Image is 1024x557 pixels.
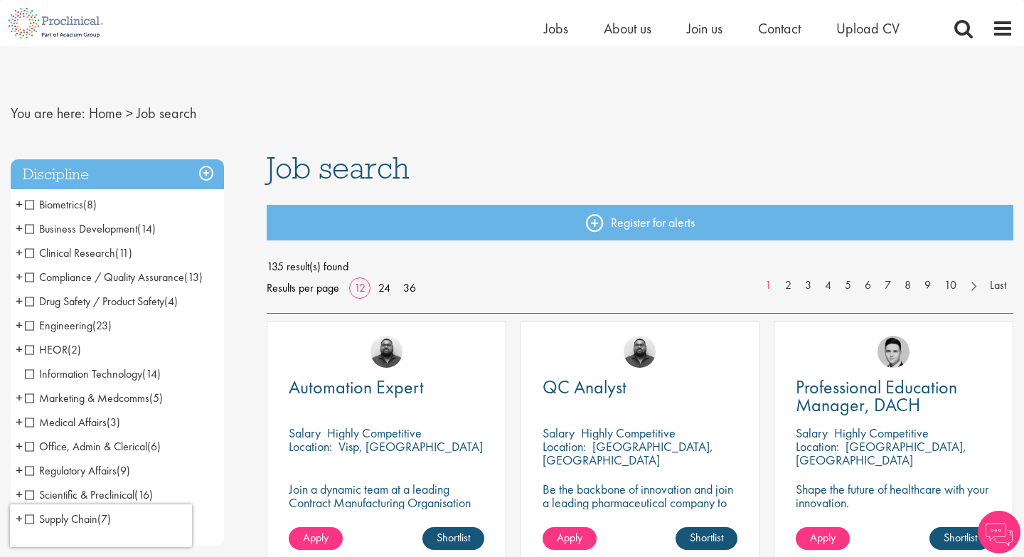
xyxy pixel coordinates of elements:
[117,463,130,478] span: (9)
[398,280,421,295] a: 36
[917,277,938,294] a: 9
[25,415,107,430] span: Medical Affairs
[25,439,161,454] span: Office, Admin & Clerical
[92,318,112,333] span: (23)
[758,19,801,38] a: Contact
[796,438,839,455] span: Location:
[983,277,1013,294] a: Last
[289,425,321,441] span: Salary
[16,411,23,433] span: +
[164,294,178,309] span: (4)
[422,527,484,550] a: Shortlist
[267,205,1013,240] a: Register for alerts
[929,527,991,550] a: Shortlist
[149,391,163,405] span: (5)
[544,19,568,38] a: Jobs
[25,366,161,381] span: Information Technology
[25,439,147,454] span: Office, Admin & Clerical
[25,270,203,285] span: Compliance / Quality Assurance
[11,159,224,190] h3: Discipline
[25,463,130,478] span: Regulatory Affairs
[142,366,161,381] span: (14)
[16,290,23,312] span: +
[798,277,818,294] a: 3
[370,336,402,368] img: Ashley Bennett
[16,314,23,336] span: +
[796,425,828,441] span: Salary
[25,221,137,236] span: Business Development
[25,391,149,405] span: Marketing & Medcomms
[16,218,23,239] span: +
[557,530,582,545] span: Apply
[543,438,713,468] p: [GEOGRAPHIC_DATA], [GEOGRAPHIC_DATA]
[25,342,68,357] span: HEOR
[68,342,81,357] span: (2)
[543,375,626,399] span: QC Analyst
[126,104,133,122] span: >
[878,277,898,294] a: 7
[796,527,850,550] a: Apply
[16,266,23,287] span: +
[25,221,156,236] span: Business Development
[937,277,964,294] a: 10
[16,484,23,505] span: +
[25,197,97,212] span: Biometrics
[796,375,957,417] span: Professional Education Manager, DACH
[267,256,1013,277] span: 135 result(s) found
[676,527,737,550] a: Shortlist
[778,277,799,294] a: 2
[897,277,918,294] a: 8
[16,460,23,481] span: +
[543,425,575,441] span: Salary
[687,19,722,38] a: Join us
[107,415,120,430] span: (3)
[289,527,343,550] a: Apply
[25,294,178,309] span: Drug Safety / Product Safety
[581,425,676,441] p: Highly Competitive
[25,294,164,309] span: Drug Safety / Product Safety
[16,339,23,360] span: +
[289,438,332,455] span: Location:
[11,104,85,122] span: You are here:
[327,425,422,441] p: Highly Competitive
[134,487,153,502] span: (16)
[147,439,161,454] span: (6)
[878,336,910,368] img: Connor Lynes
[624,336,656,368] img: Ashley Bennett
[16,435,23,457] span: +
[25,366,142,381] span: Information Technology
[89,104,122,122] a: breadcrumb link
[25,245,132,260] span: Clinical Research
[338,438,483,455] p: Visp, [GEOGRAPHIC_DATA]
[137,104,196,122] span: Job search
[758,277,779,294] a: 1
[858,277,878,294] a: 6
[25,197,83,212] span: Biometrics
[796,378,991,414] a: Professional Education Manager, DACH
[25,463,117,478] span: Regulatory Affairs
[289,482,484,550] p: Join a dynamic team at a leading Contract Manufacturing Organisation (CMO) and contribute to grou...
[25,415,120,430] span: Medical Affairs
[289,375,424,399] span: Automation Expert
[25,270,184,285] span: Compliance / Quality Assurance
[25,487,134,502] span: Scientific & Preclinical
[16,242,23,263] span: +
[25,391,163,405] span: Marketing & Medcomms
[267,149,410,187] span: Job search
[978,511,1020,553] img: Chatbot
[115,245,132,260] span: (11)
[543,482,738,536] p: Be the backbone of innovation and join a leading pharmaceutical company to help keep life-changin...
[25,487,153,502] span: Scientific & Preclinical
[267,277,339,299] span: Results per page
[818,277,838,294] a: 4
[349,280,370,295] a: 12
[137,221,156,236] span: (14)
[25,245,115,260] span: Clinical Research
[10,504,192,547] iframe: reCAPTCHA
